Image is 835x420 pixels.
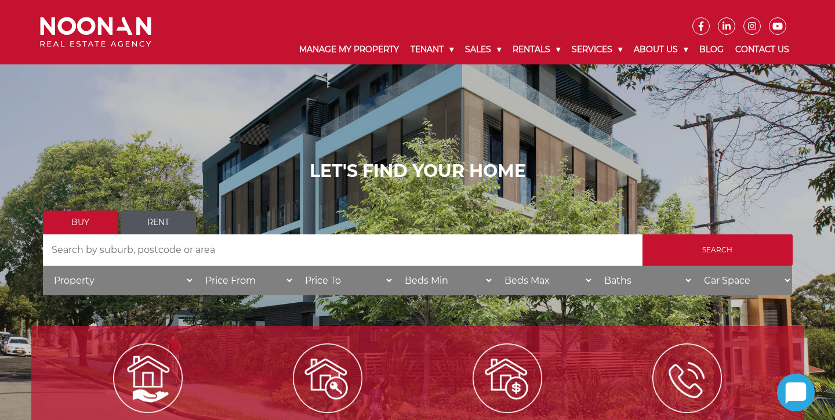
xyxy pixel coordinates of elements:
[628,35,694,64] a: About Us
[694,35,729,64] a: Blog
[459,35,507,64] a: Sales
[652,343,722,413] img: ICONS
[473,343,542,413] img: Sell my property
[40,17,151,48] img: Noonan Real Estate Agency
[293,35,405,64] a: Manage My Property
[507,35,566,64] a: Rentals
[293,343,362,413] img: Lease my property
[43,234,642,266] input: Search by suburb, postcode or area
[121,211,196,234] a: Rent
[729,35,795,64] a: Contact Us
[405,35,459,64] a: Tenant
[43,161,793,182] h1: LET'S FIND YOUR HOME
[566,35,628,64] a: Services
[43,211,118,234] a: Buy
[642,234,793,266] input: Search
[113,343,183,413] img: Manage my Property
